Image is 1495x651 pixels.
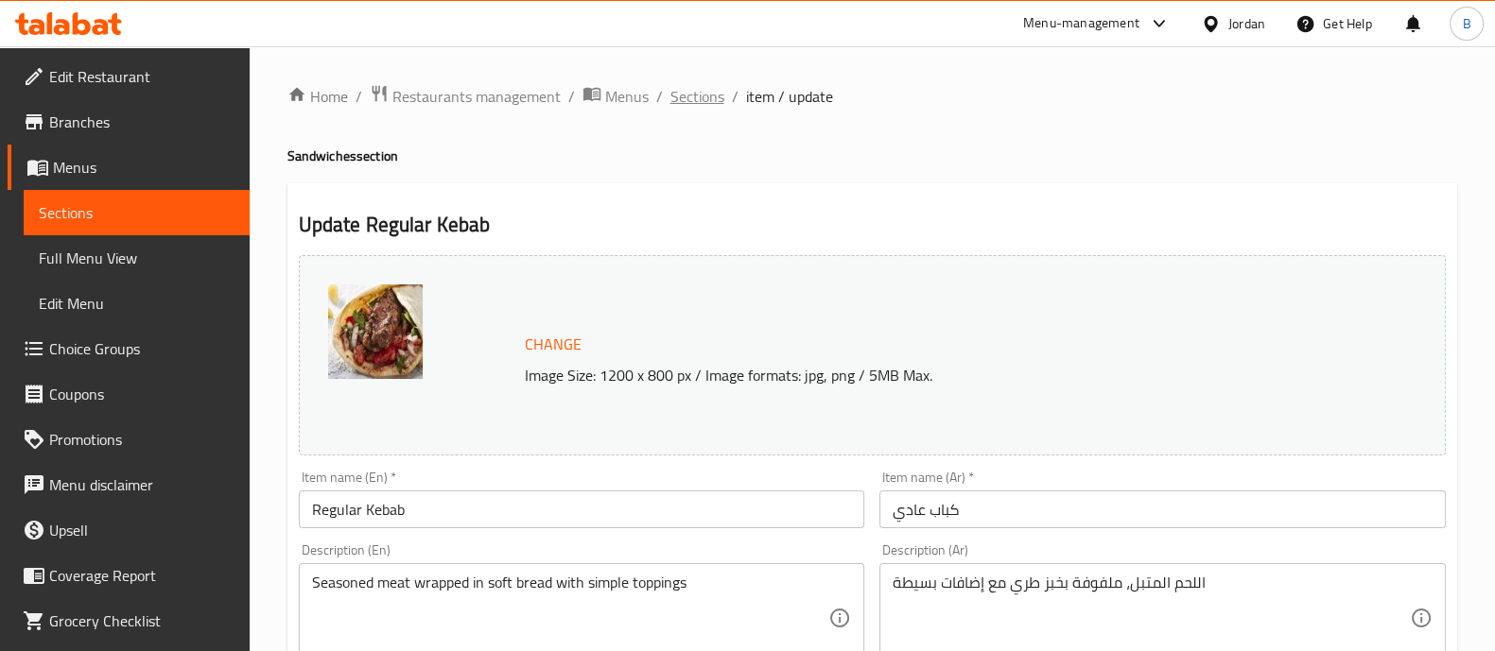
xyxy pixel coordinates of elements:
[8,507,250,553] a: Upsell
[582,84,649,109] a: Menus
[8,54,250,99] a: Edit Restaurant
[525,331,582,358] span: Change
[299,211,1446,239] h2: Update Regular Kebab
[670,85,724,108] a: Sections
[39,247,235,269] span: Full Menu View
[1228,13,1265,34] div: Jordan
[8,553,250,598] a: Coverage Report
[287,84,1457,109] nav: breadcrumb
[49,564,235,587] span: Coverage Report
[8,598,250,643] a: Grocery Checklist
[8,326,250,371] a: Choice Groups
[299,490,865,528] input: Enter name En
[732,85,739,108] li: /
[8,371,250,417] a: Coupons
[517,364,1334,386] p: Image Size: 1200 x 800 px / Image formats: jpg, png / 5MB Max.
[49,65,235,88] span: Edit Restaurant
[1023,12,1139,35] div: Menu-management
[328,284,423,379] img: %D9%83%D8%A8%D8%A7%D8%A8_%D8%B9%D8%A7%D8%AF%D9%8A638905901531150164.jpg
[1462,13,1470,34] span: B
[370,84,561,109] a: Restaurants management
[49,111,235,133] span: Branches
[879,490,1446,528] input: Enter name Ar
[287,85,348,108] a: Home
[8,99,250,145] a: Branches
[49,428,235,451] span: Promotions
[39,292,235,315] span: Edit Menu
[39,201,235,224] span: Sections
[746,85,833,108] span: item / update
[392,85,561,108] span: Restaurants management
[24,235,250,281] a: Full Menu View
[605,85,649,108] span: Menus
[49,383,235,405] span: Coupons
[8,145,250,190] a: Menus
[53,156,235,179] span: Menus
[49,473,235,496] span: Menu disclaimer
[49,519,235,541] span: Upsell
[287,146,1457,165] h4: Sandwiches section
[24,281,250,326] a: Edit Menu
[568,85,575,108] li: /
[656,85,663,108] li: /
[8,462,250,507] a: Menu disclaimer
[356,85,362,108] li: /
[49,337,235,360] span: Choice Groups
[8,417,250,462] a: Promotions
[49,609,235,632] span: Grocery Checklist
[24,190,250,235] a: Sections
[517,325,589,364] button: Change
